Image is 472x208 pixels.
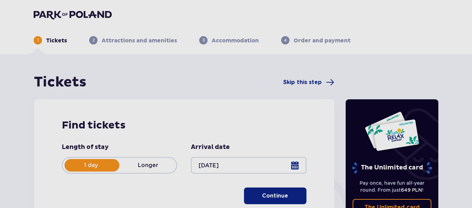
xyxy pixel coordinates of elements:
div: 1Tickets [34,36,67,44]
div: 4Order and payment [281,36,351,44]
button: Continue [244,188,306,204]
a: Skip this step [283,78,334,86]
p: Tickets [46,37,67,44]
p: 1 day [62,161,119,169]
p: Continue [262,192,288,200]
p: Attractions and amenities [102,37,177,44]
p: Arrival date [191,143,230,151]
div: 3Accommodation [199,36,259,44]
span: Skip this step [283,78,322,86]
p: Accommodation [212,37,259,44]
p: The Unlimited card [351,162,433,174]
p: 3 [202,37,205,43]
img: Two entry cards to Suntago with the word 'UNLIMITED RELAX', featuring a white background with tro... [364,111,420,151]
p: 4 [284,37,287,43]
p: Pay once, have fun all-year round. From just ! [353,180,432,193]
p: 2 [92,37,95,43]
h1: Tickets [34,74,86,91]
div: 2Attractions and amenities [89,36,177,44]
span: 649 PLN [401,187,422,193]
p: 1 [37,37,39,43]
p: Order and payment [294,37,351,44]
p: Longer [119,161,176,169]
img: Park of Poland logo [34,10,112,19]
h2: Find tickets [62,119,306,132]
p: Length of stay [62,143,109,151]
